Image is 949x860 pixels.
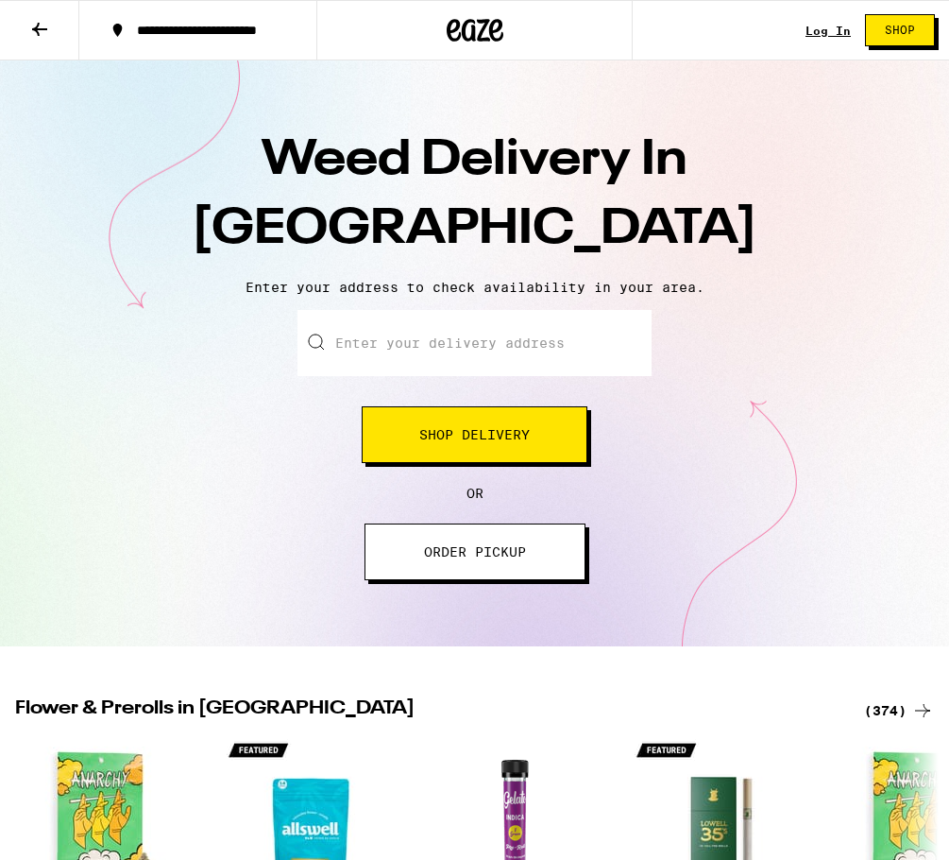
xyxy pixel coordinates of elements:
[419,428,530,441] span: Shop Delivery
[15,699,841,722] h2: Flower & Prerolls in [GEOGRAPHIC_DATA]
[885,25,915,36] span: Shop
[364,524,585,580] button: ORDER PICKUP
[865,14,935,46] button: Shop
[424,545,526,559] span: ORDER PICKUP
[864,699,934,722] a: (374)
[466,486,483,501] span: OR
[297,310,652,376] input: Enter your delivery address
[192,205,757,254] span: [GEOGRAPHIC_DATA]
[362,406,587,463] button: Shop Delivery
[144,127,805,265] h1: Weed Delivery In
[851,14,949,46] a: Shop
[19,280,930,295] p: Enter your address to check availability in your area.
[805,25,851,37] a: Log In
